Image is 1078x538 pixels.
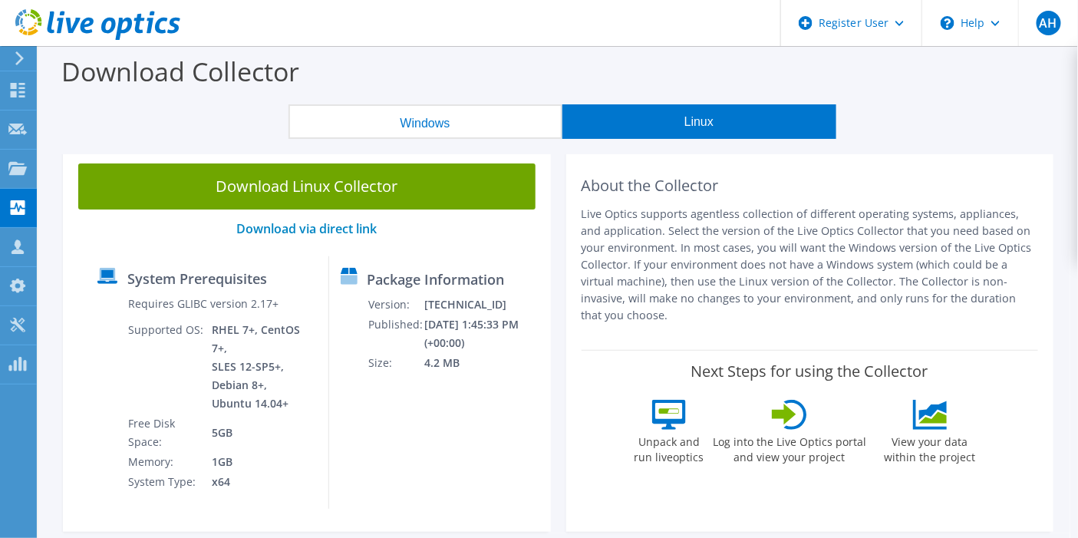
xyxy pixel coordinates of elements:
td: 5GB [211,414,316,452]
td: RHEL 7+, CentOS 7+, SLES 12-SP5+, Debian 8+, Ubuntu 14.04+ [211,320,316,414]
td: Published: [368,315,424,353]
label: Log into the Live Optics portal and view your project [712,430,867,465]
td: System Type: [127,472,211,492]
td: 4.2 MB [424,353,544,373]
button: Windows [288,104,562,139]
label: Download Collector [61,54,299,89]
a: Download Linux Collector [78,163,536,210]
label: Package Information [368,272,505,287]
svg: \n [941,16,954,30]
h2: About the Collector [582,177,1039,195]
td: Supported OS: [127,320,211,414]
span: AH [1037,11,1061,35]
td: Size: [368,353,424,373]
button: Linux [562,104,836,139]
td: Memory: [127,452,211,472]
p: Live Optics supports agentless collection of different operating systems, appliances, and applica... [582,206,1039,324]
td: x64 [211,472,316,492]
label: Next Steps for using the Collector [691,362,928,381]
td: [TECHNICAL_ID] [424,295,544,315]
a: Download via direct link [236,220,377,237]
label: System Prerequisites [127,271,267,286]
label: Requires GLIBC version 2.17+ [128,296,279,312]
td: 1GB [211,452,316,472]
td: [DATE] 1:45:33 PM (+00:00) [424,315,544,353]
label: Unpack and run liveoptics [634,430,704,465]
td: Version: [368,295,424,315]
label: View your data within the project [875,430,985,465]
td: Free Disk Space: [127,414,211,452]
